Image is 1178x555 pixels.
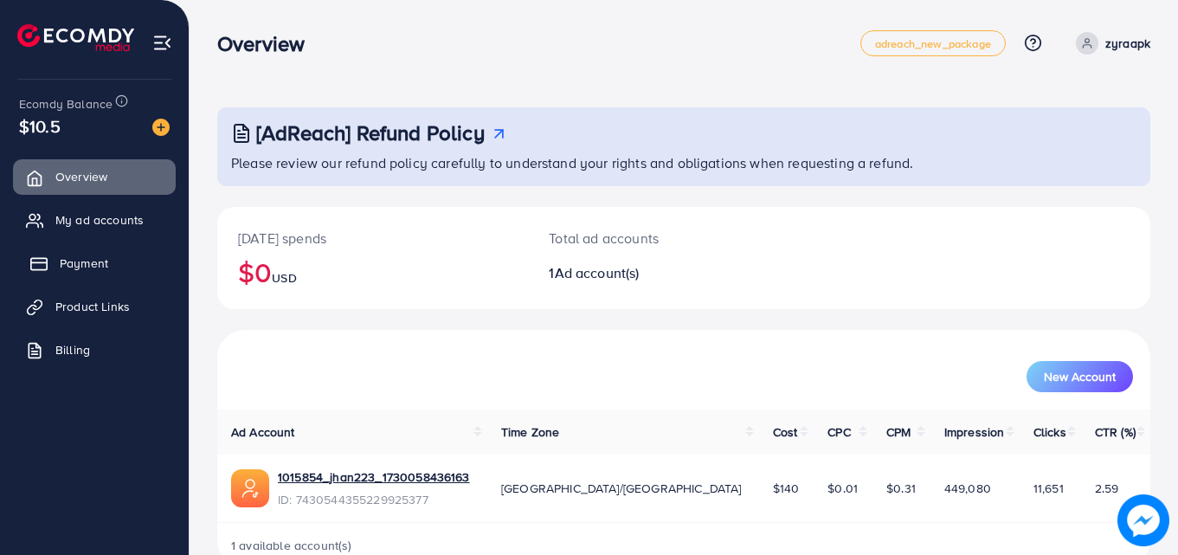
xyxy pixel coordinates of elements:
span: Ecomdy Balance [19,95,113,113]
img: image [152,119,170,136]
h2: $0 [238,255,507,288]
p: [DATE] spends [238,228,507,248]
span: [GEOGRAPHIC_DATA]/[GEOGRAPHIC_DATA] [501,480,742,497]
img: ic-ads-acc.e4c84228.svg [231,469,269,507]
span: Overview [55,168,107,185]
button: New Account [1027,361,1133,392]
p: Please review our refund policy carefully to understand your rights and obligations when requesti... [231,152,1140,173]
span: Time Zone [501,423,559,441]
h2: 1 [549,265,741,281]
a: My ad accounts [13,203,176,237]
img: image [1117,494,1169,546]
a: 1015854_jhan223_1730058436163 [278,468,470,486]
span: adreach_new_package [875,38,991,49]
span: Ad account(s) [555,263,640,282]
span: $10.5 [19,113,61,139]
span: My ad accounts [55,211,144,229]
p: zyraapk [1105,33,1150,54]
a: Overview [13,159,176,194]
span: Billing [55,341,90,358]
h3: Overview [217,31,319,56]
span: USD [272,269,296,287]
img: logo [17,24,134,51]
span: $140 [773,480,800,497]
span: 1 available account(s) [231,537,352,554]
span: $0.31 [886,480,916,497]
span: New Account [1044,371,1116,383]
span: CTR (%) [1095,423,1136,441]
img: menu [152,33,172,53]
span: Ad Account [231,423,295,441]
span: $0.01 [827,480,858,497]
span: ID: 7430544355229925377 [278,491,470,508]
a: Billing [13,332,176,367]
span: Payment [60,255,108,272]
span: CPM [886,423,911,441]
span: 11,651 [1033,480,1064,497]
span: Cost [773,423,798,441]
span: 449,080 [944,480,991,497]
span: 2.59 [1095,480,1119,497]
span: CPC [827,423,850,441]
span: Clicks [1033,423,1066,441]
a: adreach_new_package [860,30,1006,56]
a: Payment [13,246,176,281]
a: zyraapk [1069,32,1150,55]
p: Total ad accounts [549,228,741,248]
span: Product Links [55,298,130,315]
h3: [AdReach] Refund Policy [256,120,485,145]
a: Product Links [13,289,176,324]
span: Impression [944,423,1005,441]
